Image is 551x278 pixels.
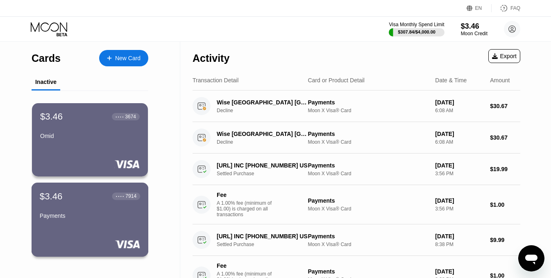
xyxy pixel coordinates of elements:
div: Moon Credit [461,31,488,36]
div: Decline [217,108,315,113]
div: $307.84 / $4,000.00 [398,29,435,34]
div: $1.00 [490,201,520,208]
div: [URL] INC [PHONE_NUMBER] US [217,162,308,169]
div: Date & Time [435,77,467,84]
div: $9.99 [490,237,520,243]
div: 6:08 AM [435,139,483,145]
div: EN [467,4,492,12]
div: Moon X Visa® Card [308,242,429,247]
div: [DATE] [435,99,483,106]
div: Moon X Visa® Card [308,139,429,145]
div: Payments [308,197,429,204]
div: FeeA 1.00% fee (minimum of $1.00) is charged on all transactionsPaymentsMoon X Visa® Card[DATE]3:... [193,185,520,224]
div: $19.99 [490,166,520,172]
div: [DATE] [435,268,483,275]
div: 7914 [125,193,136,199]
div: Inactive [35,79,57,85]
div: New Card [115,55,141,62]
div: Export [488,49,520,63]
div: [URL] INC [PHONE_NUMBER] US [217,233,308,240]
div: Card or Product Detail [308,77,365,84]
div: New Card [99,50,148,66]
div: Fee [217,262,274,269]
div: 6:08 AM [435,108,483,113]
div: Payments [308,131,429,137]
div: Payments [308,233,429,240]
div: Export [492,53,517,59]
div: Decline [217,139,315,145]
div: 3:56 PM [435,171,483,176]
div: FAQ [492,4,520,12]
div: $3.46● ● ● ●3674Omid [32,103,148,176]
div: Cards [32,52,61,64]
div: Wise [GEOGRAPHIC_DATA] [GEOGRAPHIC_DATA]DeclinePaymentsMoon X Visa® Card[DATE]6:08 AM$30.67 [193,90,520,122]
div: $3.46 [40,191,63,201]
div: Payments [308,162,429,169]
div: $3.46● ● ● ●7914Payments [32,183,148,256]
div: [DATE] [435,197,483,204]
div: EN [475,5,482,11]
div: [DATE] [435,162,483,169]
div: Visa Monthly Spend Limit$307.84/$4,000.00 [389,22,444,36]
div: Transaction Detail [193,77,238,84]
div: FAQ [510,5,520,11]
div: [URL] INC [PHONE_NUMBER] USSettled PurchasePaymentsMoon X Visa® Card[DATE]3:56 PM$19.99 [193,154,520,185]
div: Visa Monthly Spend Limit [389,22,444,27]
div: Payments [308,268,429,275]
iframe: Button to launch messaging window [518,245,544,271]
div: Moon X Visa® Card [308,206,429,212]
div: 8:38 PM [435,242,483,247]
div: Activity [193,52,229,64]
div: 3:56 PM [435,206,483,212]
div: Omid [40,133,140,139]
div: Settled Purchase [217,242,315,247]
div: Moon X Visa® Card [308,108,429,113]
div: $30.67 [490,134,520,141]
div: Payments [308,99,429,106]
div: Wise [GEOGRAPHIC_DATA] [GEOGRAPHIC_DATA]DeclinePaymentsMoon X Visa® Card[DATE]6:08 AM$30.67 [193,122,520,154]
div: $3.46 [461,22,488,31]
div: Payments [40,212,140,219]
div: A 1.00% fee (minimum of $1.00) is charged on all transactions [217,200,278,217]
div: Fee [217,192,274,198]
div: Settled Purchase [217,171,315,176]
div: $3.46 [40,111,63,122]
div: $3.46Moon Credit [461,22,488,36]
div: Wise [GEOGRAPHIC_DATA] [GEOGRAPHIC_DATA] [217,131,308,137]
div: Moon X Visa® Card [308,171,429,176]
div: Wise [GEOGRAPHIC_DATA] [GEOGRAPHIC_DATA] [217,99,308,106]
div: Amount [490,77,510,84]
div: ● ● ● ● [116,115,124,118]
div: 3674 [125,114,136,120]
div: $30.67 [490,103,520,109]
div: ● ● ● ● [116,195,124,197]
div: [DATE] [435,131,483,137]
div: [DATE] [435,233,483,240]
div: [URL] INC [PHONE_NUMBER] USSettled PurchasePaymentsMoon X Visa® Card[DATE]8:38 PM$9.99 [193,224,520,256]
